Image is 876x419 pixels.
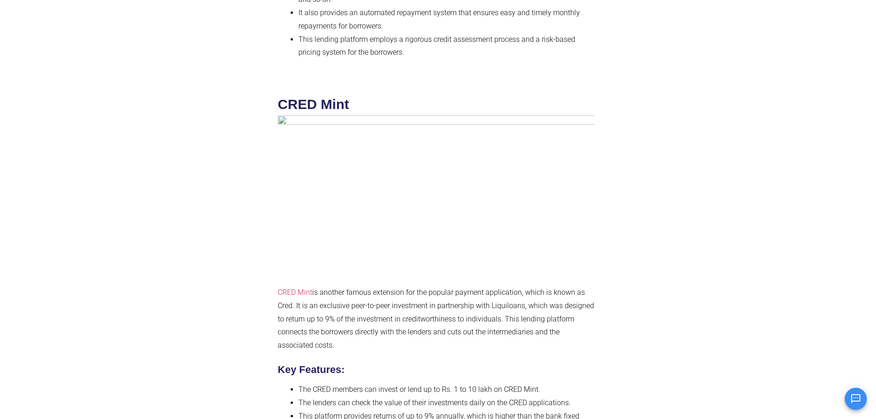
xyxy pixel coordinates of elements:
strong: Key Features: [278,364,345,375]
span: This lending platform employs a rigorous credit assessment process and a risk-based pricing syste... [298,35,575,57]
a: CRED Mint [278,288,312,297]
span: It also provides an automated repayment system that ensures easy and timely monthly repayments fo... [298,8,580,30]
span: is another famous extension for the popular payment application, which is known as Cred. It is an... [278,288,594,350]
strong: CRED Mint [278,97,599,127]
button: Open chat [845,388,867,410]
span: The CRED members can invest or lend up to Rs. 1 to 10 lakh on CRED Mint. [298,385,540,394]
span: The lenders can check the value of their investments daily on the CRED applications. [298,398,571,407]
